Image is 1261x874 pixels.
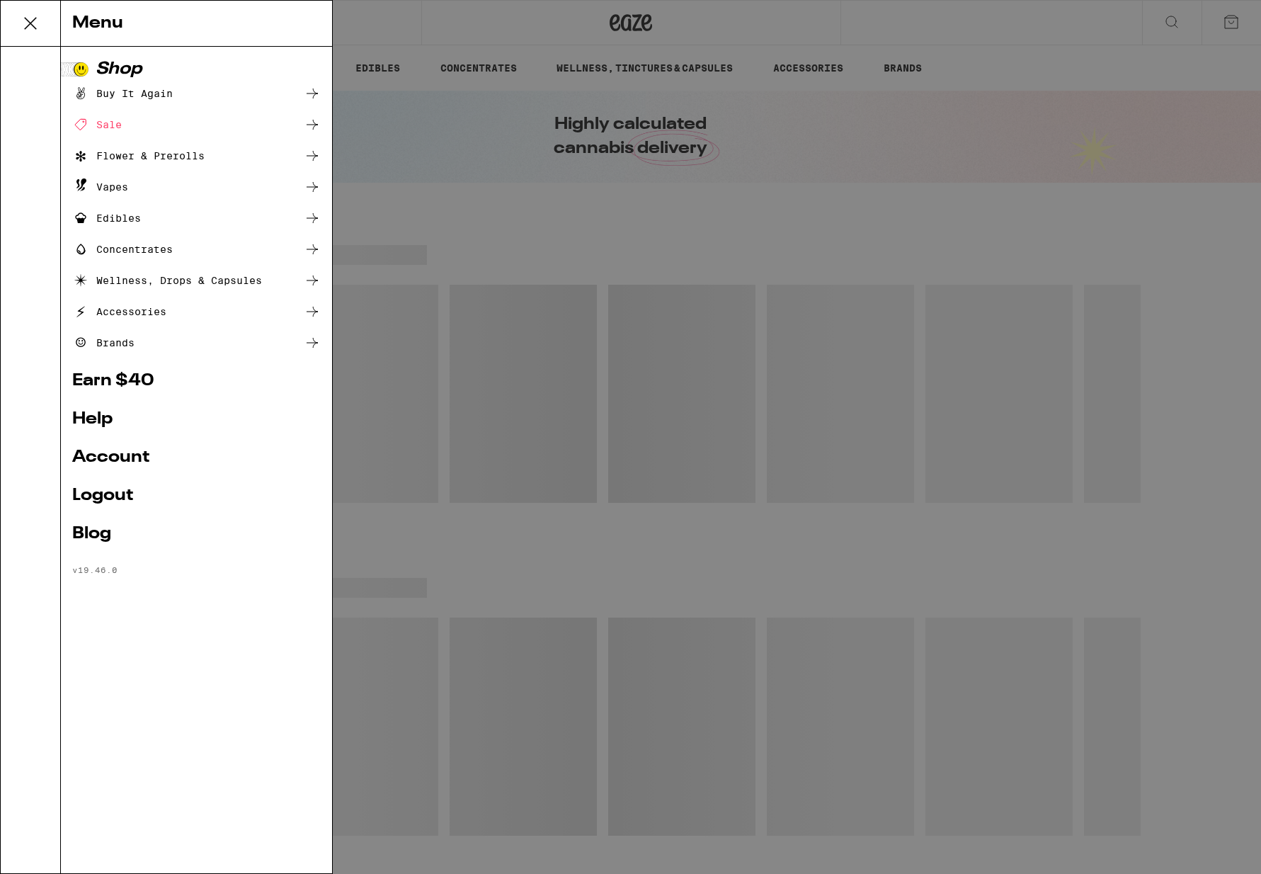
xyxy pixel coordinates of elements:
[72,85,173,102] div: Buy It Again
[72,334,321,351] a: Brands
[131,11,679,113] div: Our live chat is currently down. For assistance, please email us at [EMAIL_ADDRESS][DOMAIN_NAME] ...
[72,565,118,574] span: v 19.46.0
[72,334,135,351] div: Brands
[72,116,122,133] div: Sale
[72,210,141,227] div: Edibles
[44,27,100,81] img: smile_yellow.png
[72,373,321,390] a: Earn $ 40
[72,241,321,258] a: Concentrates
[72,210,321,227] a: Edibles
[72,147,205,164] div: Flower & Prerolls
[72,487,321,504] a: Logout
[72,147,321,164] a: Flower & Prerolls
[72,303,321,320] a: Accessories
[72,411,321,428] a: Help
[72,178,128,195] div: Vapes
[72,178,321,195] a: Vapes
[72,449,321,466] a: Account
[72,526,321,543] a: Blog
[61,1,332,47] div: Menu
[72,303,166,320] div: Accessories
[72,272,321,289] a: Wellness, Drops & Capsules
[72,61,321,78] a: Shop
[703,1,774,52] img: Vector.png
[673,59,724,103] img: Peace.png
[72,116,321,133] a: Sale
[72,241,173,258] div: Concentrates
[72,272,262,289] div: Wellness, Drops & Capsules
[579,31,586,32] img: support_desktop.png
[72,85,321,102] a: Buy It Again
